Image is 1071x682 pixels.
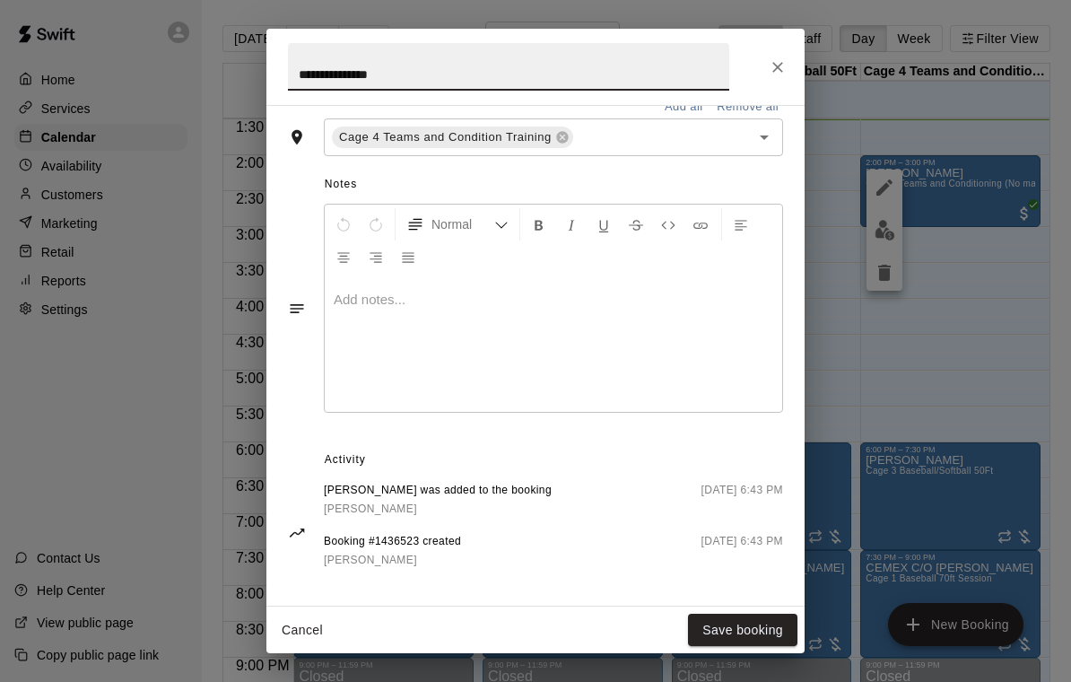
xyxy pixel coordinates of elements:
svg: Notes [288,300,306,318]
button: Insert Link [685,208,716,240]
div: Cage 4 Teams and Condition Training [332,127,573,148]
button: Format Underline [588,208,619,240]
span: [PERSON_NAME] was added to the booking [324,482,552,500]
button: Add all [655,93,712,121]
button: Redo [361,208,391,240]
button: Close [762,51,794,83]
button: Open [752,125,777,150]
button: Left Align [726,208,756,240]
svg: Rooms [288,128,306,146]
a: [PERSON_NAME] [324,551,461,570]
button: Format Italics [556,208,587,240]
button: Undo [328,208,359,240]
button: Justify Align [393,240,423,273]
button: Center Align [328,240,359,273]
span: [DATE] 6:43 PM [701,533,783,570]
button: Insert Code [653,208,684,240]
button: Save booking [688,614,797,647]
span: Normal [431,215,494,233]
span: Notes [325,170,783,199]
span: [PERSON_NAME] [324,554,417,566]
span: Cage 4 Teams and Condition Training [332,128,559,146]
svg: Activity [288,524,306,542]
button: Formatting Options [399,208,516,240]
a: [PERSON_NAME] [324,500,552,519]
button: Remove all [712,93,783,121]
button: Format Bold [524,208,554,240]
span: Booking #1436523 created [324,533,461,551]
span: [DATE] 6:43 PM [701,482,783,519]
button: Format Strikethrough [621,208,651,240]
button: Cancel [274,614,331,647]
span: Activity [325,446,783,475]
span: [PERSON_NAME] [324,503,417,515]
button: Right Align [361,240,391,273]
